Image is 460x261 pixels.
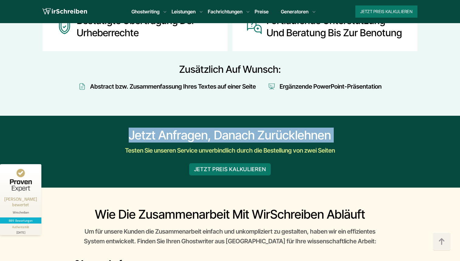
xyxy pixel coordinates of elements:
[90,82,256,91] div: Abstract bzw. Zusammenfassung Ihres Textes auf einer Seite
[433,233,451,251] img: button top
[43,63,417,76] div: Zusätzlich auf Wunsch:
[78,82,86,91] img: Icon
[131,8,159,15] a: Ghostwriting
[2,210,39,214] div: Wirschreiben
[247,15,262,39] img: Fortlaufende Unterstützung und Beratung bis zur Benotung
[93,146,367,155] div: Testen Sie unseren Service unverbindlich durch die Bestellung von zwei Seiten
[52,128,408,143] div: Jetzt anfragen, danach zurücklehnen
[77,15,213,39] div: Bestätigte Übertragung der Urheberrechte
[2,229,39,234] div: [DATE]
[172,8,196,15] a: Leistungen
[355,5,417,18] button: Jetzt Preis kalkulieren
[255,9,269,15] a: Preise
[280,82,382,91] div: Ergänzende PowerPoint-Präsentation
[74,227,386,246] div: Um für unsere Kunden die Zusammenarbeit einfach und unkompliziert zu gestalten, haben wir ein eff...
[208,8,242,15] a: Fachrichtungen
[189,163,271,175] button: JETZT PREIS KALKULIEREN
[267,15,403,39] div: Fortlaufende Unterstützung und Beratung bis zur Benotung
[12,225,30,229] div: Authentizität
[74,207,386,222] h2: Wie die Zusammenarbeit mit WirSchreiben abläuft
[43,7,87,16] img: logo wirschreiben
[281,8,308,15] a: Generatoren
[57,15,72,39] img: Bestätigte Übertragung der Urheberrechte
[268,82,275,91] img: Icon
